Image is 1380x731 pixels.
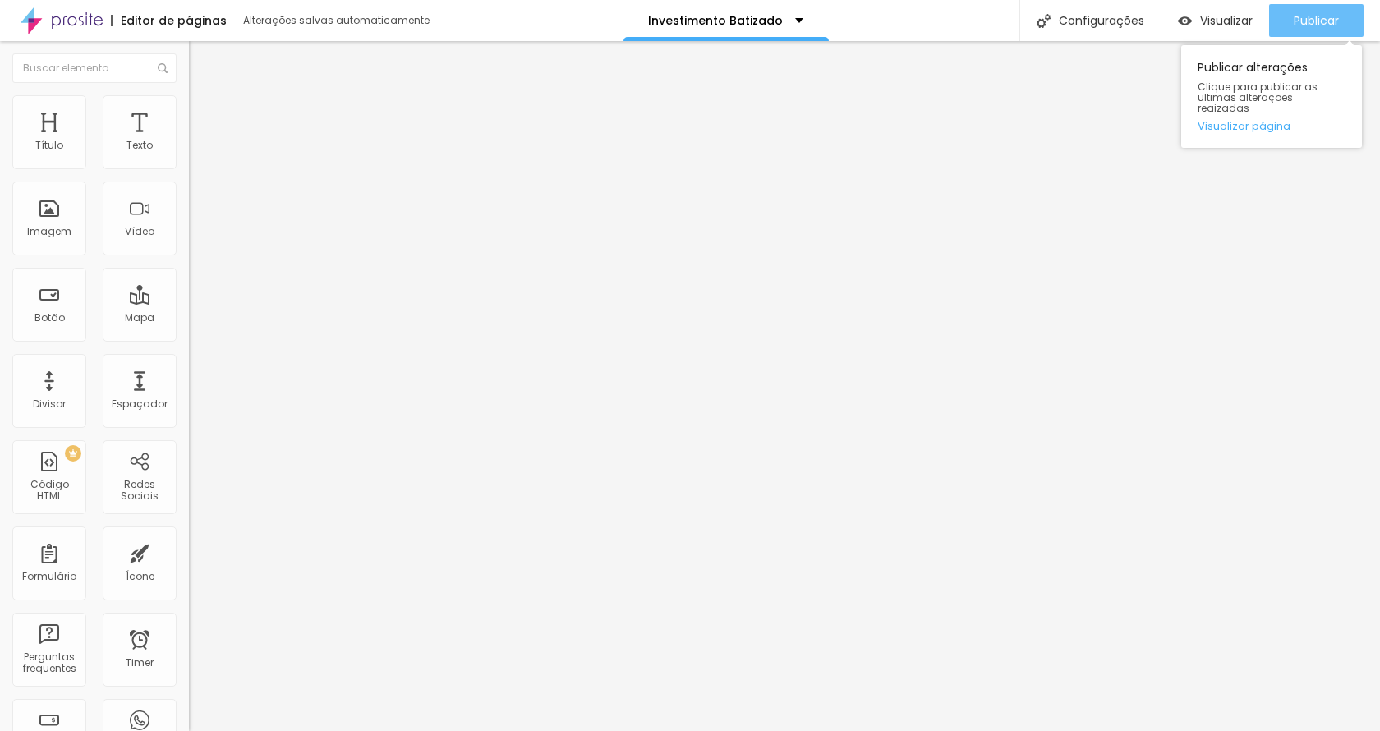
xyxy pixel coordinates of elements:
[1037,14,1051,28] img: Icone
[243,16,432,25] div: Alterações salvas automaticamente
[107,479,172,503] div: Redes Sociais
[1198,81,1345,114] span: Clique para publicar as ultimas alterações reaizadas
[126,140,153,151] div: Texto
[1200,14,1253,27] span: Visualizar
[1294,14,1339,27] span: Publicar
[112,398,168,410] div: Espaçador
[16,479,81,503] div: Código HTML
[27,226,71,237] div: Imagem
[16,651,81,675] div: Perguntas frequentes
[111,15,227,26] div: Editor de páginas
[35,140,63,151] div: Título
[22,571,76,582] div: Formulário
[158,63,168,73] img: Icone
[12,53,177,83] input: Buscar elemento
[1178,14,1192,28] img: view-1.svg
[648,15,783,26] p: Investimento Batizado
[126,657,154,669] div: Timer
[34,312,65,324] div: Botão
[1161,4,1269,37] button: Visualizar
[1181,45,1362,148] div: Publicar alterações
[125,312,154,324] div: Mapa
[189,41,1380,731] iframe: Editor
[126,571,154,582] div: Ícone
[1269,4,1364,37] button: Publicar
[1198,121,1345,131] a: Visualizar página
[125,226,154,237] div: Vídeo
[33,398,66,410] div: Divisor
